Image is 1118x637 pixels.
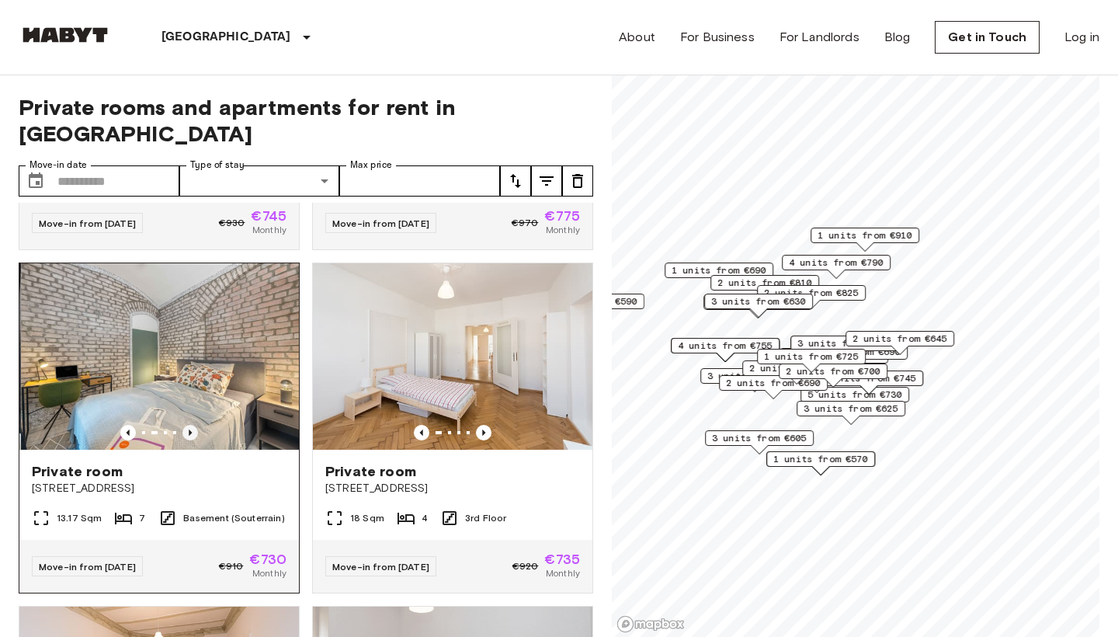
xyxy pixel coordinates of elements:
[703,294,812,318] div: Map marker
[726,376,821,390] span: 2 units from €690
[183,511,285,525] span: Basement (Souterrain)
[616,615,685,633] a: Mapbox logo
[20,165,51,197] button: Choose date
[704,294,813,318] div: Map marker
[884,28,911,47] a: Blog
[465,511,506,525] span: 3rd Floor
[705,430,814,454] div: Map marker
[476,425,491,440] button: Previous image
[789,256,884,270] span: 4 units from €790
[764,286,859,300] span: 2 units from €825
[764,350,859,364] span: 1 units from €725
[414,425,429,440] button: Previous image
[543,294,637,308] span: 3 units from €590
[811,228,919,252] div: Map marker
[757,285,866,309] div: Map marker
[852,332,947,346] span: 2 units from €645
[712,431,807,445] span: 3 units from €605
[766,451,875,475] div: Map marker
[182,425,198,440] button: Previous image
[252,223,286,237] span: Monthly
[807,388,902,402] span: 5 units from €730
[717,276,812,290] span: 2 units from €810
[797,401,905,425] div: Map marker
[782,255,891,279] div: Map marker
[190,158,245,172] label: Type of stay
[350,158,392,172] label: Max price
[332,561,429,573] span: Move-in from [DATE]
[325,481,580,496] span: [STREET_ADDRESS]
[790,336,899,360] div: Map marker
[779,28,859,47] a: For Landlords
[665,263,773,287] div: Map marker
[251,209,286,223] span: €745
[161,28,291,47] p: [GEOGRAPHIC_DATA]
[325,462,416,481] span: Private room
[21,263,300,450] img: Marketing picture of unit DE-02-004-006-01HF
[39,561,136,573] span: Move-in from [DATE]
[120,425,136,440] button: Previous image
[544,209,580,223] span: €775
[707,369,802,383] span: 3 units from €785
[57,511,102,525] span: 13.17 Sqm
[252,566,286,580] span: Monthly
[312,263,593,593] a: Marketing picture of unit DE-02-038-03MPrevious imagePrevious imagePrivate room[STREET_ADDRESS]18...
[742,360,851,385] div: Map marker
[719,375,828,399] div: Map marker
[804,402,898,416] span: 3 units from €625
[32,462,123,481] span: Private room
[19,263,300,593] a: Marketing picture of unit DE-02-004-006-01HFMarketing picture of unit DE-02-004-006-01HFPrevious ...
[671,338,779,362] div: Map marker
[800,387,909,411] div: Map marker
[332,218,429,229] span: Move-in from [DATE]
[512,216,539,230] span: €970
[500,165,531,197] button: tune
[749,361,844,375] span: 2 units from €925
[619,28,655,47] a: About
[139,511,145,525] span: 7
[818,228,912,242] span: 1 units from €910
[845,331,954,355] div: Map marker
[672,263,766,277] span: 1 units from €690
[544,552,580,566] span: €735
[313,263,592,450] img: Marketing picture of unit DE-02-038-03M
[757,349,866,373] div: Map marker
[19,27,112,43] img: Habyt
[797,336,892,350] span: 3 units from €800
[710,275,819,299] div: Map marker
[779,348,888,372] div: Map marker
[512,559,539,573] span: €920
[546,566,580,580] span: Monthly
[700,368,809,392] div: Map marker
[350,511,384,525] span: 18 Sqm
[249,552,286,566] span: €730
[680,28,755,47] a: For Business
[678,339,773,353] span: 4 units from €755
[39,218,136,229] span: Move-in from [DATE]
[219,559,244,573] span: €910
[30,158,87,172] label: Move-in date
[779,364,887,388] div: Map marker
[786,364,880,378] span: 2 units from €700
[1064,28,1099,47] a: Log in
[773,452,868,466] span: 1 units from €570
[19,94,593,147] span: Private rooms and apartments for rent in [GEOGRAPHIC_DATA]
[422,511,428,525] span: 4
[32,481,286,496] span: [STREET_ADDRESS]
[219,216,245,230] span: €930
[562,165,593,197] button: tune
[935,21,1040,54] a: Get in Touch
[711,294,806,308] span: 3 units from €630
[821,371,916,385] span: 3 units from €745
[546,223,580,237] span: Monthly
[531,165,562,197] button: tune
